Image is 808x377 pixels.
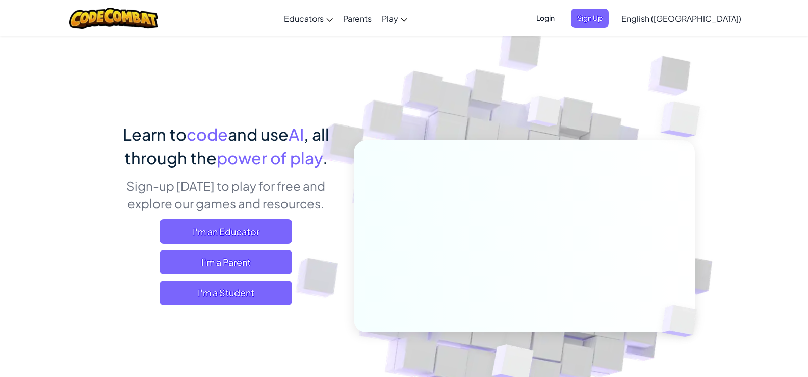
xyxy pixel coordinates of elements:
span: Learn to [123,124,187,144]
span: and use [228,124,289,144]
img: Overlap cubes [508,76,581,152]
img: CodeCombat logo [69,8,159,29]
span: power of play [217,147,323,168]
span: . [323,147,328,168]
a: English ([GEOGRAPHIC_DATA]) [616,5,746,32]
span: AI [289,124,304,144]
a: Parents [338,5,377,32]
img: Overlap cubes [640,77,728,163]
img: Overlap cubes [644,284,721,358]
span: code [187,124,228,144]
button: Login [530,9,561,28]
a: I'm an Educator [160,219,292,244]
span: Play [382,13,398,24]
a: I'm a Parent [160,250,292,274]
p: Sign-up [DATE] to play for free and explore our games and resources. [114,177,338,212]
button: I'm a Student [160,281,292,305]
span: Educators [284,13,324,24]
span: English ([GEOGRAPHIC_DATA]) [621,13,741,24]
button: Sign Up [571,9,609,28]
a: Educators [279,5,338,32]
a: Play [377,5,412,32]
